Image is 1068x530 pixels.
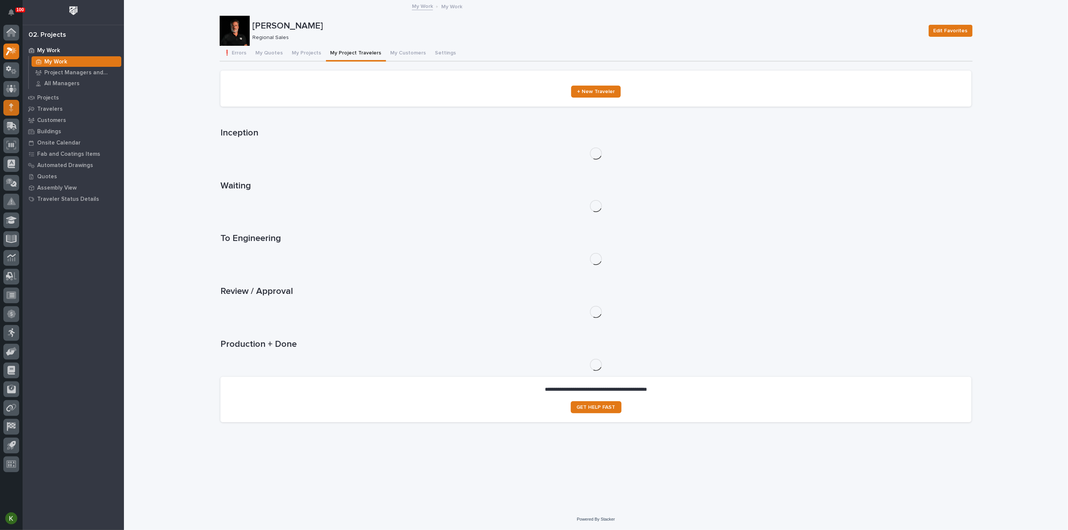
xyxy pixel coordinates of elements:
button: Edit Favorites [929,25,973,37]
button: My Project Travelers [326,46,386,62]
a: All Managers [29,78,124,89]
h1: Inception [220,128,971,139]
p: Assembly View [37,185,77,191]
div: 02. Projects [29,31,66,39]
span: + New Traveler [577,89,615,94]
a: Customers [23,114,124,126]
button: My Customers [386,46,431,62]
p: My Work [37,47,60,54]
a: Assembly View [23,182,124,193]
p: Onsite Calendar [37,140,81,146]
a: Project Managers and Engineers [29,67,124,78]
a: GET HELP FAST [571,401,621,413]
a: Buildings [23,126,124,137]
a: My Work [29,56,124,67]
a: Powered By Stacker [577,517,615,521]
p: Project Managers and Engineers [44,69,118,76]
p: My Work [441,2,462,10]
img: Workspace Logo [66,4,80,18]
h1: Waiting [220,181,971,191]
p: Quotes [37,173,57,180]
a: My Work [23,45,124,56]
button: Settings [431,46,461,62]
h1: Production + Done [220,339,971,350]
a: Automated Drawings [23,160,124,171]
p: 100 [17,7,24,12]
span: Edit Favorites [934,26,968,35]
p: Automated Drawings [37,162,93,169]
a: + New Traveler [571,86,621,98]
p: Regional Sales [253,35,920,41]
a: My Work [412,2,433,10]
p: Travelers [37,106,63,113]
p: All Managers [44,80,80,87]
button: My Quotes [251,46,288,62]
button: ❗ Errors [220,46,251,62]
div: Notifications100 [9,9,19,21]
button: users-avatar [3,510,19,526]
p: Traveler Status Details [37,196,99,203]
a: Projects [23,92,124,103]
p: Customers [37,117,66,124]
a: Traveler Status Details [23,193,124,205]
span: GET HELP FAST [577,405,615,410]
p: [PERSON_NAME] [253,21,923,32]
p: Buildings [37,128,61,135]
a: Fab and Coatings Items [23,148,124,160]
h1: Review / Approval [220,286,971,297]
a: Travelers [23,103,124,114]
p: Projects [37,95,59,101]
button: My Projects [288,46,326,62]
a: Quotes [23,171,124,182]
button: Notifications [3,5,19,20]
h1: To Engineering [220,233,971,244]
p: My Work [44,59,67,65]
a: Onsite Calendar [23,137,124,148]
p: Fab and Coatings Items [37,151,100,158]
